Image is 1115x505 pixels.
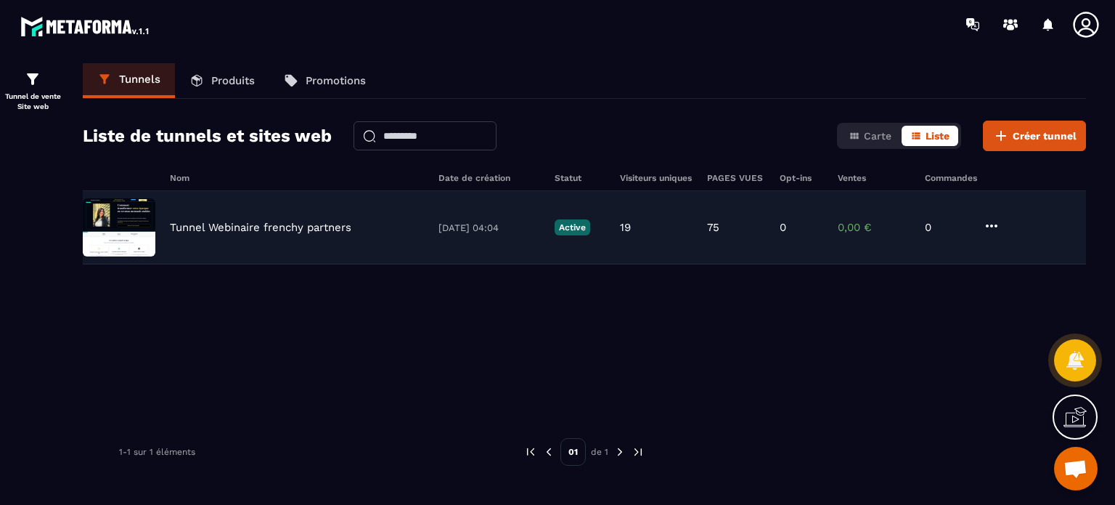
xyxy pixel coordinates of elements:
[707,221,719,234] p: 75
[83,121,332,150] h2: Liste de tunnels et sites web
[620,221,631,234] p: 19
[4,92,62,112] p: Tunnel de vente Site web
[438,222,540,233] p: [DATE] 04:04
[925,221,968,234] p: 0
[24,70,41,88] img: formation
[864,130,891,142] span: Carte
[560,438,586,466] p: 01
[542,445,555,458] img: prev
[269,63,380,98] a: Promotions
[707,173,765,183] h6: PAGES VUES
[555,219,590,235] p: Active
[211,74,255,87] p: Produits
[119,73,160,86] p: Tunnels
[613,445,626,458] img: next
[838,221,910,234] p: 0,00 €
[4,60,62,123] a: formationformationTunnel de vente Site web
[1054,447,1098,490] a: Ouvrir le chat
[838,173,910,183] h6: Ventes
[555,173,605,183] h6: Statut
[780,173,823,183] h6: Opt-ins
[632,445,645,458] img: next
[83,198,155,256] img: image
[119,447,195,457] p: 1-1 sur 1 éléments
[620,173,693,183] h6: Visiteurs uniques
[20,13,151,39] img: logo
[175,63,269,98] a: Produits
[780,221,786,234] p: 0
[1013,129,1077,143] span: Créer tunnel
[840,126,900,146] button: Carte
[591,446,608,458] p: de 1
[170,173,424,183] h6: Nom
[983,121,1086,151] button: Créer tunnel
[170,221,351,234] p: Tunnel Webinaire frenchy partners
[83,63,175,98] a: Tunnels
[438,173,540,183] h6: Date de création
[925,173,977,183] h6: Commandes
[306,74,366,87] p: Promotions
[902,126,958,146] button: Liste
[524,445,537,458] img: prev
[926,130,949,142] span: Liste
